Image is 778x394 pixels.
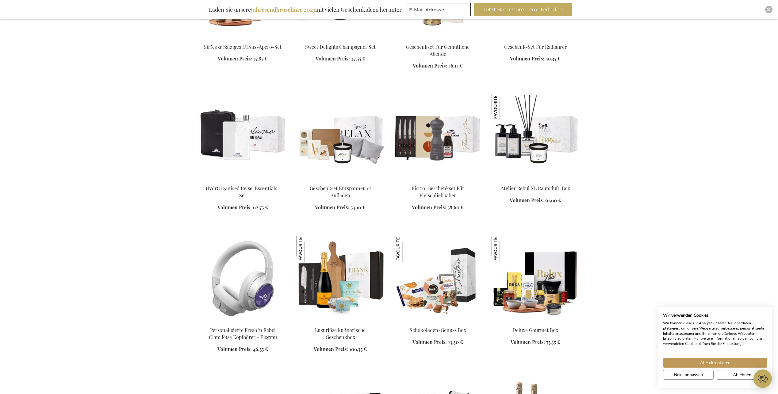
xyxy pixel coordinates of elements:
img: Personalised Fresh 'n Rebel Clam Fuse Headphone - Ice Grey [199,236,287,322]
span: Volumen Preis: [217,204,252,211]
img: Bistro-Geschenkset Für Fleischliebhaber [394,94,482,180]
span: 61,60 € [545,197,561,203]
a: HydrOrganised Reise-Essentials-Set [206,185,280,199]
a: Sweet Delights Champagner Set [305,44,376,50]
b: Jahresendbroschüre 2025 [251,6,315,13]
img: Deluxe Gourmet Box [492,236,518,262]
a: Personalisierte Fresh 'n Rebel Clam Fuse Kopfhörer - Eisgrau [209,327,277,340]
img: Atelier Rebul XL Home Fragrance Box [492,94,579,180]
a: ARCA-20055 Deluxe Gourmet Box [492,319,579,325]
a: Volumen Preis: 47,55 € [316,55,365,62]
img: Luxuriöse kulinarische Geschenkbox [297,236,323,262]
span: Volumen Preis: [315,204,349,211]
a: Volumen Preis: 54,10 € [315,204,366,211]
a: Volumen Preis: 13,30 € [412,339,463,346]
a: Deluxe Gourmet Box [512,327,558,333]
div: Laden Sie unsere mit vielen Geschenkideen herunter [206,3,404,16]
span: 56,15 € [448,62,463,69]
button: Alle verweigern cookies [717,370,767,380]
a: Cyclist's Gift Set [492,36,579,42]
input: E-Mail-Adresse [406,3,471,16]
span: Volumen Preis: [412,204,446,211]
span: 46,55 € [253,346,268,352]
iframe: belco-activator-frame [753,369,772,388]
a: Atelier Rebul XL Home Fragrance Box Atelier Rebul XL Raumduft-Box [492,177,579,183]
a: Bistro-Geschenkset Für Fleischliebhaber [394,177,482,183]
a: HydrOrganised Travel Essentials Set [199,177,287,183]
span: Volumen Preis: [511,339,545,345]
span: Volumen Preis: [314,346,348,352]
span: Volumen Preis: [413,62,447,69]
a: Volumen Preis: 57,85 € [218,55,268,62]
img: Close [767,8,771,11]
button: cookie Einstellungen anpassen [663,370,714,380]
span: Alle akzeptieren [700,360,730,366]
a: Luxury Culinary Gift Box Luxuriöse kulinarische Geschenkbox [297,319,384,325]
a: Volumen Preis: 61,60 € [510,197,561,204]
a: Volumen Preis: 75,35 € [511,339,560,346]
a: Cosy Evenings Gift Set [394,36,482,42]
a: Schokoladen-Genuss Box Schokoladen-Genuss Box [394,319,482,325]
img: ARCA-20055 [492,236,579,322]
a: Atelier Rebul XL Raumduft-Box [501,185,570,191]
a: Geschenkset Entspannen & Aufladen [310,185,371,199]
p: Wir können diese zur Analyse unserer Besucherdaten platzieren, um unsere Webseite zu verbessern, ... [663,321,767,346]
span: Volumen Preis: [217,346,252,352]
a: Sweet Delights Champagne Set [297,36,384,42]
form: marketing offers and promotions [406,3,473,18]
span: Volumen Preis: [218,55,252,62]
span: Volumen Preis: [316,55,350,62]
span: 75,35 € [546,339,560,345]
button: Jetzt Broschüre herunterladen [474,3,572,16]
span: 57,85 € [253,55,268,62]
a: Volumen Preis: 106,35 € [314,346,367,353]
a: Geschenk-Set Für Radfahrer [504,44,567,50]
button: Akzeptieren Sie alle cookies [663,358,767,368]
h2: Wir verwenden Cookies [663,313,767,318]
img: HydrOrganised Travel Essentials Set [199,94,287,180]
span: Ablehnen [733,372,751,378]
img: Atelier Rebul XL Raumduft-Box [492,94,518,120]
a: Volumen Preis: 62,75 € [217,204,268,211]
a: Volumen Preis: 50,35 € [510,55,561,62]
a: Geschenkset Für Gemütliche Abende [406,44,469,57]
a: Relax & Recharge Gift Set [297,177,384,183]
span: 106,35 € [349,346,367,352]
span: 50,35 € [546,55,561,62]
a: Volumen Preis: 56,15 € [413,62,463,69]
span: 58,60 € [447,204,464,211]
span: 47,55 € [351,55,365,62]
span: 54,10 € [351,204,366,211]
span: 13,30 € [448,339,463,345]
img: Luxury Culinary Gift Box [297,236,384,322]
span: Nein, anpassen [674,372,703,378]
a: Volumen Preis: 58,60 € [412,204,464,211]
a: Luxuriöse kulinarische Geschenkbox [315,327,366,340]
a: Personalised Fresh 'n Rebel Clam Fuse Headphone - Ice Grey [199,319,287,325]
a: Sweet & Salty LUXury Apéro Set [199,36,287,42]
img: Schokoladen-Genuss Box [394,236,482,322]
img: Relax & Recharge Gift Set [297,94,384,180]
img: Schokoladen-Genuss Box [394,236,420,262]
span: Volumen Preis: [510,197,544,203]
a: Bistro-Geschenkset Für Fleischliebhaber [412,185,464,199]
a: Süßes & Salziges LUXus-Apéro-Set [204,44,282,50]
div: Close [765,6,772,13]
span: 62,75 € [253,204,268,211]
a: Schokoladen-Genuss Box [410,327,466,333]
a: Volumen Preis: 46,55 € [217,346,268,353]
span: Volumen Preis: [510,55,544,62]
span: Volumen Preis: [412,339,447,345]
